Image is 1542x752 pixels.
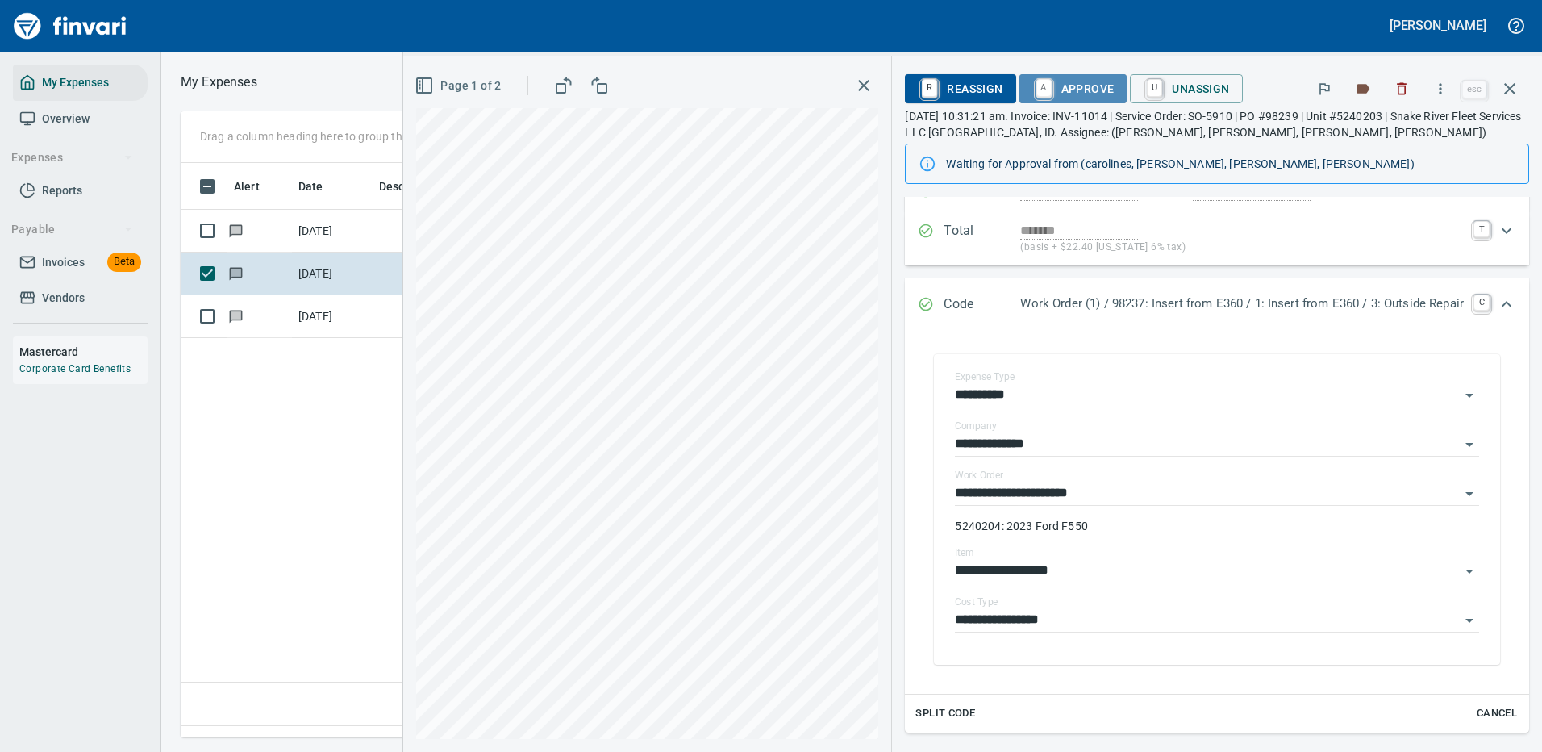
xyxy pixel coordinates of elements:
[298,177,323,196] span: Date
[955,518,1479,534] p: 5240204: 2023 Ford F550
[1458,609,1481,632] button: Open
[42,253,85,273] span: Invoices
[1462,81,1486,98] a: esc
[13,173,148,209] a: Reports
[955,597,998,607] label: Cost Type
[42,288,85,308] span: Vendors
[1458,483,1481,505] button: Open
[42,109,90,129] span: Overview
[298,177,344,196] span: Date
[11,148,133,168] span: Expenses
[1019,74,1127,103] button: AApprove
[1458,69,1529,108] span: Close invoice
[955,470,1003,480] label: Work Order
[1345,71,1381,107] button: Labels
[1473,295,1490,311] a: C
[905,332,1529,733] div: Expand
[911,701,979,726] button: Split Code
[1384,71,1419,107] button: Discard
[1147,79,1162,97] a: U
[19,363,131,374] a: Corporate Card Benefits
[955,548,974,558] label: Item
[922,79,937,97] a: R
[234,177,260,196] span: Alert
[181,73,257,92] nav: breadcrumb
[379,177,440,196] span: Description
[227,268,244,278] span: Has messages
[1036,79,1052,97] a: A
[955,421,997,431] label: Company
[13,101,148,137] a: Overview
[918,75,1002,102] span: Reassign
[5,143,140,173] button: Expenses
[234,177,281,196] span: Alert
[1458,384,1481,407] button: Open
[1020,295,1464,313] p: Work Order (1) / 98237: Insert from E360 / 1: Insert from E360 / 3: Outside Repair
[13,280,148,316] a: Vendors
[11,219,133,240] span: Payable
[1307,71,1342,107] button: Flag
[1020,240,1464,256] p: (basis + $22.40 [US_STATE] 6% tax)
[13,244,148,281] a: InvoicesBeta
[19,343,148,361] h6: Mastercard
[13,65,148,101] a: My Expenses
[1423,71,1458,107] button: More
[292,253,373,295] td: [DATE]
[42,73,109,93] span: My Expenses
[5,215,140,244] button: Payable
[418,76,501,96] span: Page 1 of 2
[292,295,373,338] td: [DATE]
[227,311,244,321] span: Has messages
[227,225,244,236] span: Has messages
[1475,704,1519,723] span: Cancel
[200,128,436,144] p: Drag a column heading here to group the table
[905,108,1529,140] p: [DATE] 10:31:21 am. Invoice: INV-11014 | Service Order: SO-5910 | PO #98239 | Unit #5240203 | Sna...
[1386,13,1490,38] button: [PERSON_NAME]
[955,372,1015,382] label: Expense Type
[905,74,1015,103] button: RReassign
[1143,75,1229,102] span: Unassign
[944,295,1020,315] p: Code
[181,73,257,92] p: My Expenses
[915,704,975,723] span: Split Code
[905,211,1529,265] div: Expand
[1458,433,1481,456] button: Open
[10,6,131,45] img: Finvari
[1130,74,1242,103] button: UUnassign
[1390,17,1486,34] h5: [PERSON_NAME]
[1473,221,1490,237] a: T
[944,221,1020,256] p: Total
[905,278,1529,332] div: Expand
[1032,75,1115,102] span: Approve
[292,210,373,253] td: [DATE]
[1471,701,1523,726] button: Cancel
[411,71,507,101] button: Page 1 of 2
[42,181,82,201] span: Reports
[946,149,1515,178] div: Waiting for Approval from (carolines, [PERSON_NAME], [PERSON_NAME], [PERSON_NAME])
[1458,560,1481,583] button: Open
[107,253,141,271] span: Beta
[379,177,461,196] span: Description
